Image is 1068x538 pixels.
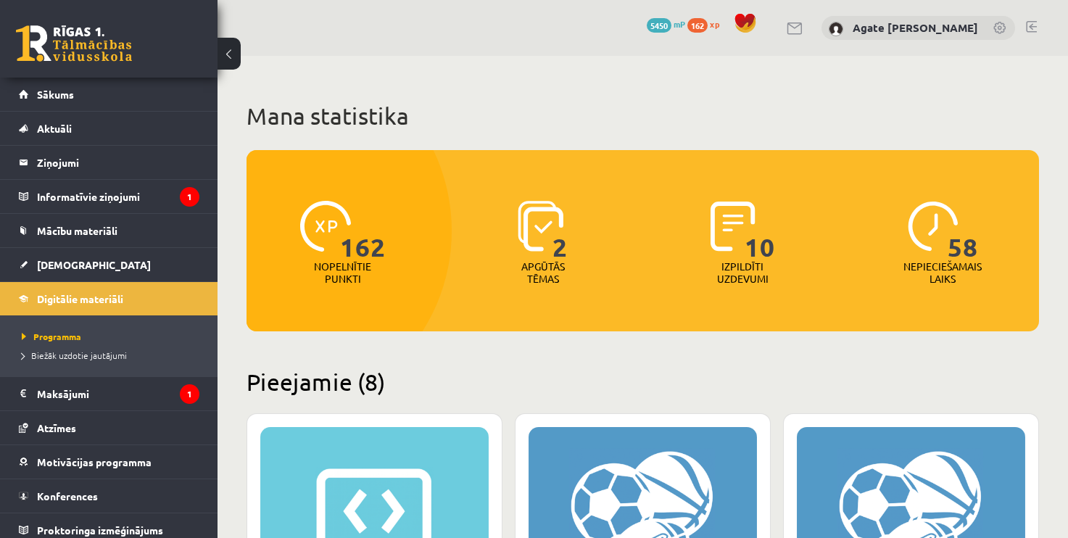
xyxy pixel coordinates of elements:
[19,78,199,111] a: Sākums
[247,102,1039,131] h1: Mana statistika
[22,330,203,343] a: Programma
[714,260,771,285] p: Izpildīti uzdevumi
[22,331,81,342] span: Programma
[37,489,98,502] span: Konferences
[908,201,959,252] img: icon-clock-7be60019b62300814b6bd22b8e044499b485619524d84068768e800edab66f18.svg
[19,445,199,479] a: Motivācijas programma
[22,349,127,361] span: Biežāk uzdotie jautājumi
[37,180,199,213] legend: Informatīvie ziņojumi
[37,258,151,271] span: [DEMOGRAPHIC_DATA]
[647,18,671,33] span: 5450
[22,349,203,362] a: Biežāk uzdotie jautājumi
[745,201,775,260] span: 10
[37,224,117,237] span: Mācību materiāli
[19,112,199,145] a: Aktuāli
[674,18,685,30] span: mP
[314,260,371,285] p: Nopelnītie punkti
[19,411,199,444] a: Atzīmes
[710,18,719,30] span: xp
[19,282,199,315] a: Digitālie materiāli
[37,292,123,305] span: Digitālie materiāli
[19,180,199,213] a: Informatīvie ziņojumi1
[247,368,1039,396] h2: Pieejamie (8)
[37,122,72,135] span: Aktuāli
[552,201,568,260] span: 2
[180,187,199,207] i: 1
[37,421,76,434] span: Atzīmes
[37,146,199,179] legend: Ziņojumi
[37,377,199,410] legend: Maksājumi
[37,455,152,468] span: Motivācijas programma
[19,377,199,410] a: Maksājumi1
[37,523,163,537] span: Proktoringa izmēģinājums
[37,88,74,101] span: Sākums
[19,479,199,513] a: Konferences
[19,146,199,179] a: Ziņojumi
[687,18,708,33] span: 162
[948,201,978,260] span: 58
[340,201,386,260] span: 162
[300,201,351,252] img: icon-xp-0682a9bc20223a9ccc6f5883a126b849a74cddfe5390d2b41b4391c66f2066e7.svg
[647,18,685,30] a: 5450 mP
[16,25,132,62] a: Rīgas 1. Tālmācības vidusskola
[903,260,982,285] p: Nepieciešamais laiks
[19,214,199,247] a: Mācību materiāli
[518,201,563,252] img: icon-learned-topics-4a711ccc23c960034f471b6e78daf4a3bad4a20eaf4de84257b87e66633f6470.svg
[711,201,756,252] img: icon-completed-tasks-ad58ae20a441b2904462921112bc710f1caf180af7a3daa7317a5a94f2d26646.svg
[515,260,571,285] p: Apgūtās tēmas
[180,384,199,404] i: 1
[829,22,843,36] img: Agate Kate Strauta
[19,248,199,281] a: [DEMOGRAPHIC_DATA]
[687,18,727,30] a: 162 xp
[853,20,978,35] a: Agate [PERSON_NAME]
